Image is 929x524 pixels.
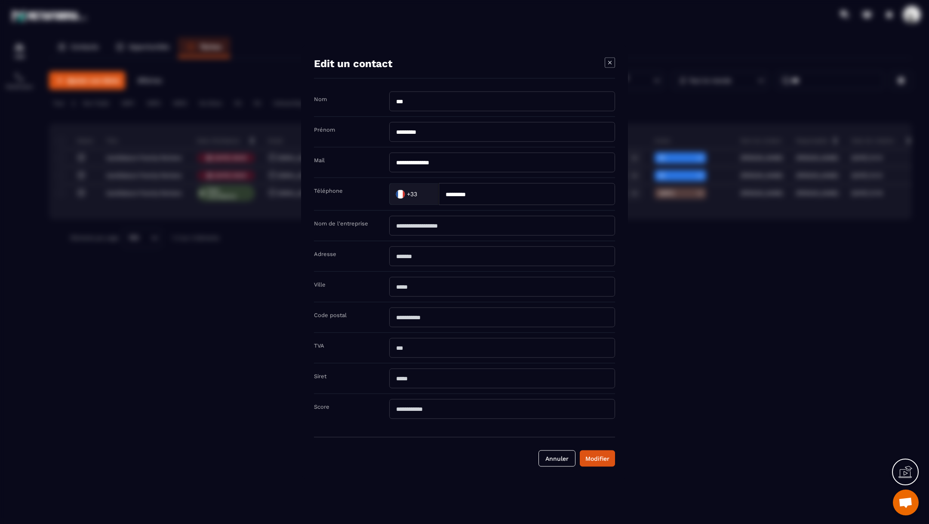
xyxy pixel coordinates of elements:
[419,188,430,200] input: Search for option
[314,312,347,318] label: Code postal
[314,188,343,194] label: Téléphone
[314,251,336,257] label: Adresse
[893,490,919,515] div: Ouvrir le chat
[314,220,368,227] label: Nom de l'entreprise
[314,157,325,163] label: Mail
[314,373,326,379] label: Siret
[407,190,417,198] span: +33
[314,126,335,133] label: Prénom
[314,58,392,70] h4: Edit un contact
[580,450,615,467] button: Modifier
[314,342,324,349] label: TVA
[314,281,326,288] label: Ville
[314,404,329,410] label: Score
[538,450,575,467] button: Annuler
[314,96,327,102] label: Nom
[389,183,439,205] div: Search for option
[392,185,409,203] img: Country Flag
